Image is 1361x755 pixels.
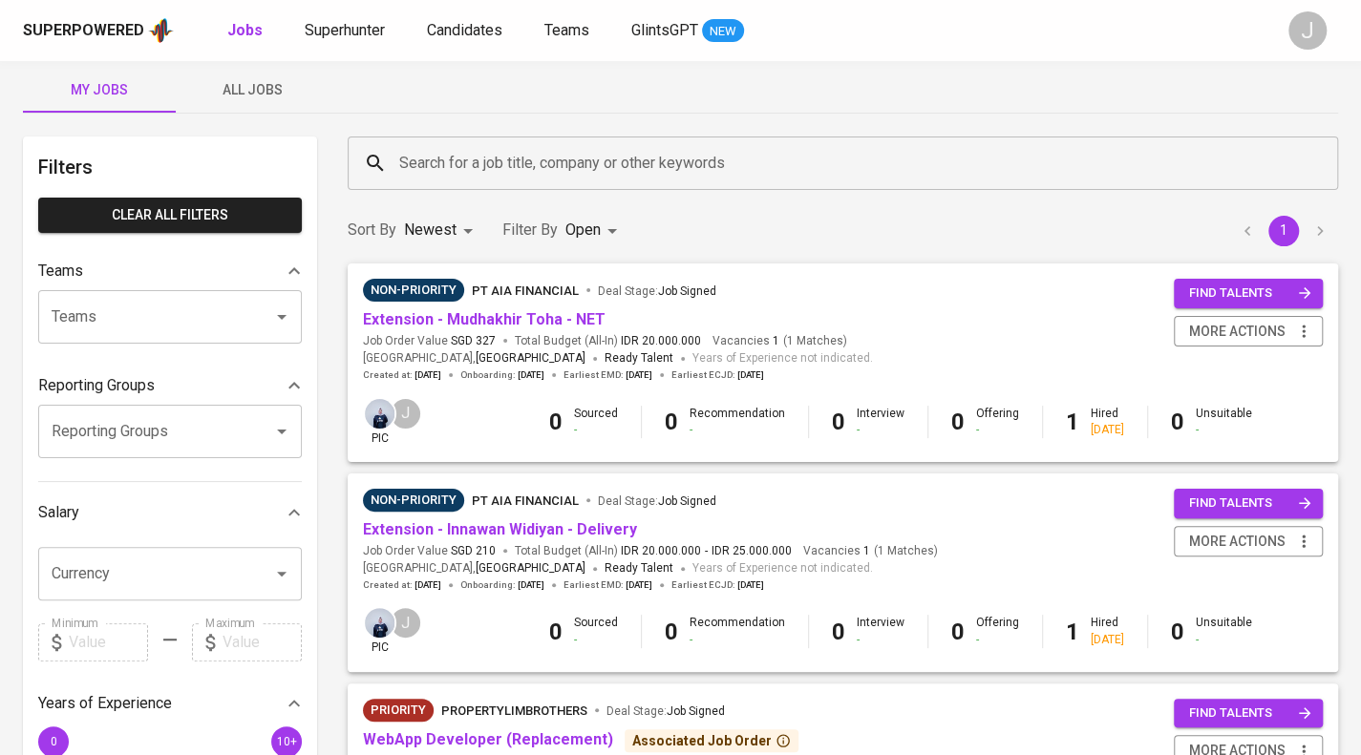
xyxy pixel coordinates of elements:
div: Open [565,213,624,248]
div: pic [363,606,396,656]
span: IDR 25.000.000 [712,543,792,559]
span: Open [565,220,601,239]
b: 0 [832,619,845,645]
div: Reporting Groups [38,367,302,405]
a: Candidates [427,19,506,43]
div: Hired [1091,406,1124,438]
span: Onboarding : [460,578,544,592]
span: Teams [544,21,589,39]
img: annisa@glints.com [365,399,394,429]
button: Open [268,418,295,445]
input: Value [69,623,148,661]
div: [DATE] [1091,632,1124,648]
span: Deal Stage : [598,494,716,508]
b: 0 [951,619,965,645]
div: Superpowered [23,20,144,42]
b: 1 [1066,619,1079,645]
span: [DATE] [415,368,441,382]
span: Superhunter [305,21,385,39]
div: Recommendation [690,406,785,438]
button: Open [268,304,295,330]
span: find talents [1189,703,1311,724]
a: Extension - Innawan Widiyan - Delivery [363,520,637,538]
span: PT AIA FINANCIAL [472,283,579,298]
span: SGD 210 [451,543,496,559]
b: 1 [1066,409,1079,435]
button: find talents [1174,279,1323,308]
span: find talents [1189,493,1311,514]
span: My Jobs [34,78,164,102]
button: Clear All filters [38,198,302,233]
span: [DATE] [626,578,652,592]
span: PropertyLimBrothers [441,703,587,718]
div: Teams [38,252,302,290]
span: Earliest EMD : [564,578,652,592]
span: [GEOGRAPHIC_DATA] [476,349,585,368]
b: 0 [1171,409,1184,435]
span: [GEOGRAPHIC_DATA] , [363,559,585,578]
span: 1 [861,543,870,559]
span: [DATE] [518,578,544,592]
div: Years of Experience [38,684,302,723]
div: - [574,632,618,648]
span: [DATE] [626,368,652,382]
span: Created at : [363,578,441,592]
span: Ready Talent [605,351,673,365]
div: pic [363,397,396,447]
div: - [857,422,904,438]
span: Earliest ECJD : [671,368,764,382]
span: Total Budget (All-In) [515,543,792,559]
b: 0 [549,619,563,645]
div: New Job received from Demand Team [363,699,434,722]
div: - [690,422,785,438]
span: Priority [363,701,434,720]
span: Job Order Value [363,543,496,559]
p: Filter By [502,219,558,241]
span: Deal Stage : [598,284,716,298]
span: Ready Talent [605,561,673,575]
input: Value [223,623,302,661]
nav: pagination navigation [1229,216,1338,246]
div: Sourced [574,406,618,438]
span: Candidates [427,21,502,39]
b: 0 [1171,619,1184,645]
div: - [574,422,618,438]
div: J [389,397,422,430]
span: 0 [50,734,56,747]
b: 0 [665,619,678,645]
div: - [976,422,1019,438]
button: find talents [1174,699,1323,728]
p: Reporting Groups [38,374,155,397]
span: Total Budget (All-In) [515,333,701,349]
span: [GEOGRAPHIC_DATA] , [363,349,585,368]
div: Salary [38,493,302,532]
div: - [690,632,785,648]
span: [DATE] [415,578,441,592]
span: Job Order Value [363,333,496,349]
span: IDR 20.000.000 [621,333,701,349]
span: [DATE] [737,578,764,592]
a: Superhunter [305,19,389,43]
h6: Filters [38,152,302,182]
div: Unsuitable [1196,615,1252,647]
span: Vacancies ( 1 Matches ) [712,333,847,349]
span: Created at : [363,368,441,382]
a: Superpoweredapp logo [23,16,174,45]
p: Years of Experience [38,692,172,715]
b: Jobs [227,21,263,39]
a: Jobs [227,19,266,43]
button: find talents [1174,489,1323,518]
div: - [1196,422,1252,438]
span: PT AIA FINANCIAL [472,493,579,508]
b: 0 [951,409,965,435]
div: J [389,606,422,640]
span: Non-Priority [363,491,464,510]
div: - [1196,632,1252,648]
span: All Jobs [187,78,317,102]
span: 10+ [276,734,296,747]
img: app logo [148,16,174,45]
div: J [1288,11,1327,50]
span: GlintsGPT [631,21,698,39]
span: Job Signed [667,704,725,718]
div: Offering [976,406,1019,438]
